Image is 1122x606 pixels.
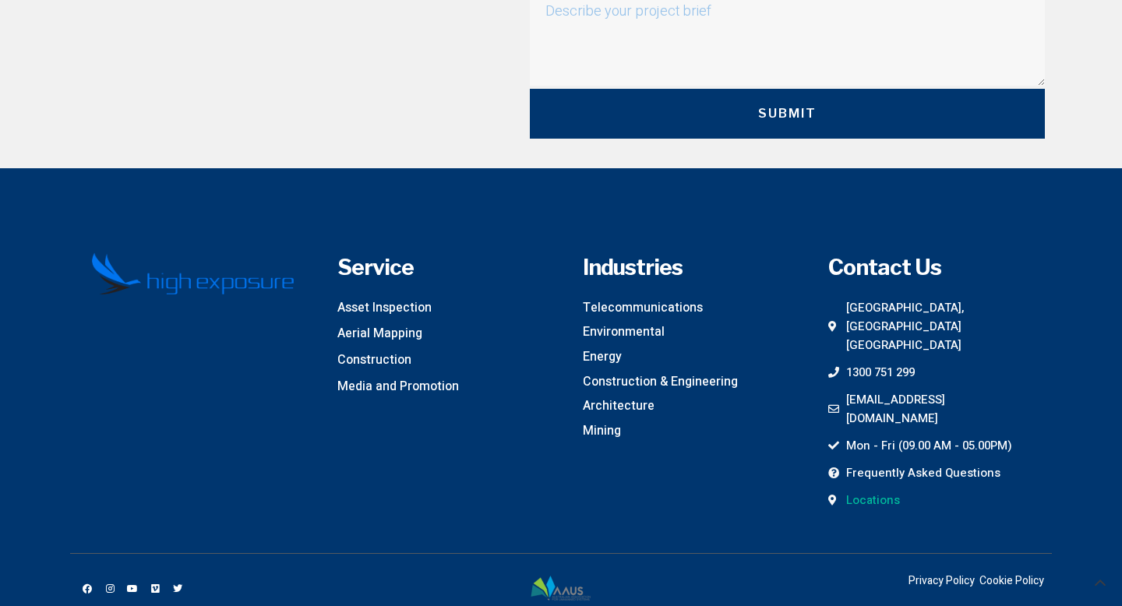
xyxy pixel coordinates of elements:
a: Media and Promotion [337,377,539,397]
span: 1300 751 299 [842,363,915,382]
a: Privacy Policy [909,573,975,590]
span: Mon - Fri (09.00 AM - 05.00PM) [842,436,1012,455]
a: 1300 751 299 [828,363,1030,382]
span: Construction & Engineering [583,372,738,393]
span: Construction [337,351,411,371]
span: Environmental [583,322,665,343]
h4: Industries [583,252,785,283]
span: [EMAIL_ADDRESS][DOMAIN_NAME] [842,390,1031,428]
a: Frequently Asked Questions [828,463,1030,482]
span: Mining [583,421,621,442]
span: Energy [583,347,622,368]
a: Construction & Engineering [583,372,785,393]
a: Mining [583,421,785,442]
a: Aerial Mapping [337,324,539,344]
a: Asset Inspection [337,298,539,319]
span: Frequently Asked Questions [842,463,1000,482]
span: Aerial Mapping [337,324,422,344]
h4: Service [337,252,539,283]
a: Construction [337,351,539,371]
a: Architecture [583,396,785,417]
button: Submit [530,89,1046,139]
img: High Exposure Logo [92,252,294,294]
img: AAUS-logo_inline-colour [531,575,591,602]
a: [EMAIL_ADDRESS][DOMAIN_NAME] [828,390,1030,428]
span: Submit [758,104,817,123]
a: Locations [828,491,1030,509]
span: Architecture [583,396,654,417]
span: Locations [842,491,900,509]
span: Asset Inspection [337,298,432,319]
a: Energy [583,347,785,368]
a: Telecommunications [583,298,785,319]
h4: Contact Us [828,252,1030,283]
span: Media and Promotion [337,377,459,397]
a: Cookie Policy [979,573,1044,590]
a: Environmental [583,322,785,343]
span: [GEOGRAPHIC_DATA], [GEOGRAPHIC_DATA] [GEOGRAPHIC_DATA] [842,298,1031,354]
span: Telecommunications [583,298,703,319]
